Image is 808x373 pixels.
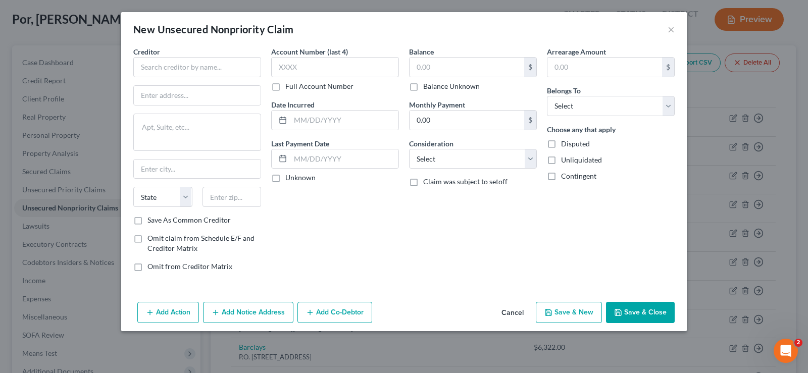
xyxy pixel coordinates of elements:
[606,302,675,323] button: Save & Close
[561,172,596,180] span: Contingent
[271,46,348,57] label: Account Number (last 4)
[285,81,353,91] label: Full Account Number
[133,22,293,36] div: New Unsecured Nonpriority Claim
[203,302,293,323] button: Add Notice Address
[561,155,602,164] span: Unliquidated
[133,47,160,56] span: Creditor
[547,58,662,77] input: 0.00
[547,124,616,135] label: Choose any that apply
[203,187,262,207] input: Enter zip...
[536,302,602,323] button: Save & New
[137,302,199,323] button: Add Action
[524,111,536,130] div: $
[774,339,798,363] iframe: Intercom live chat
[271,99,315,110] label: Date Incurred
[493,303,532,323] button: Cancel
[409,46,434,57] label: Balance
[134,159,261,179] input: Enter city...
[524,58,536,77] div: $
[561,139,590,148] span: Disputed
[147,234,255,252] span: Omit claim from Schedule E/F and Creditor Matrix
[794,339,802,347] span: 2
[133,57,261,77] input: Search creditor by name...
[547,46,606,57] label: Arrearage Amount
[271,138,329,149] label: Last Payment Date
[410,58,524,77] input: 0.00
[290,149,398,169] input: MM/DD/YYYY
[147,262,232,271] span: Omit from Creditor Matrix
[147,215,231,225] label: Save As Common Creditor
[409,138,453,149] label: Consideration
[271,57,399,77] input: XXXX
[290,111,398,130] input: MM/DD/YYYY
[423,177,508,186] span: Claim was subject to setoff
[285,173,316,183] label: Unknown
[662,58,674,77] div: $
[134,86,261,105] input: Enter address...
[547,86,581,95] span: Belongs To
[668,23,675,35] button: ×
[410,111,524,130] input: 0.00
[297,302,372,323] button: Add Co-Debtor
[409,99,465,110] label: Monthly Payment
[423,81,480,91] label: Balance Unknown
